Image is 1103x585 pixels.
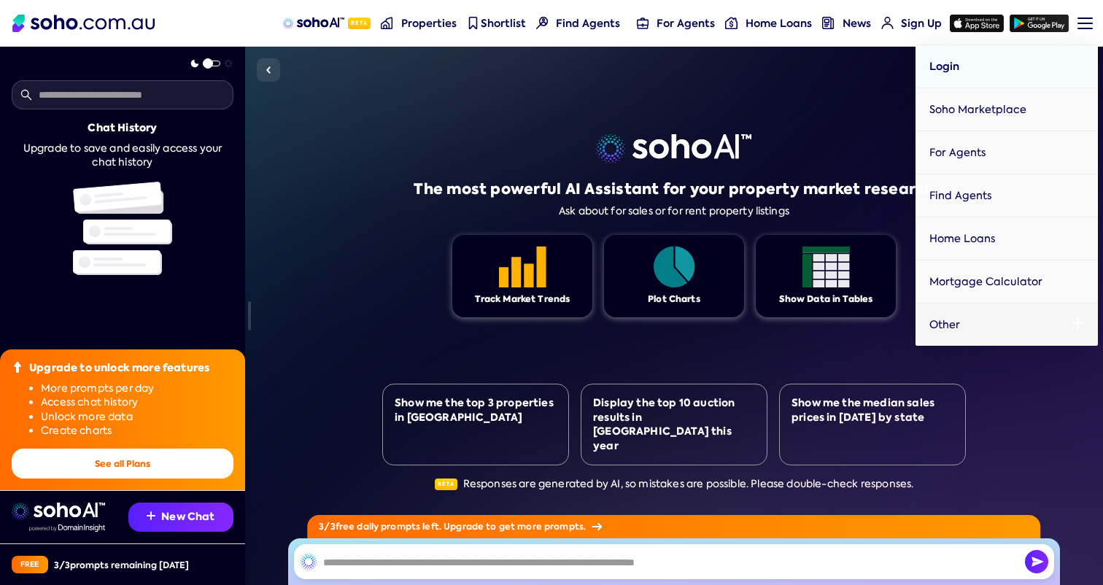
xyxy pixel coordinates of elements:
button: Send [1025,550,1048,573]
div: Plot Charts [648,293,700,306]
img: Chat history illustration [73,182,172,275]
span: Mortgage Calculator [929,274,1042,289]
img: Find agents icon [536,17,549,29]
a: For Agents [916,131,1098,174]
a: Login [916,44,1098,88]
a: Other [916,303,1098,346]
img: Feature 1 icon [651,247,698,287]
div: Show me the median sales prices in [DATE] by state [792,396,953,425]
div: Upgrade to unlock more features [29,361,209,376]
a: Find Agents [916,174,1098,217]
button: New Chat [128,503,233,532]
span: For Agents [929,145,986,160]
li: Access chat history [41,395,233,410]
img: for-agents-nav icon [725,17,738,29]
img: Upgrade icon [12,361,23,373]
span: Home Loans [929,231,996,246]
img: shortlist-nav icon [467,17,479,29]
img: Data provided by Domain Insight [29,524,105,532]
a: Soho Marketplace [916,88,1098,131]
h1: The most powerful AI Assistant for your property market research [414,179,934,199]
img: Sidebar toggle icon [260,61,277,79]
img: Arrow icon [592,523,602,530]
img: sohoAI logo [282,18,344,29]
img: Soho Logo [12,15,155,32]
li: Create charts [41,424,233,438]
span: News [843,16,871,31]
span: Find Agents [929,188,992,203]
img: Feature 1 icon [499,247,546,287]
a: Home Loans [916,217,1098,260]
div: Show me the top 3 properties in [GEOGRAPHIC_DATA] [395,396,557,425]
li: Unlock more data [41,410,233,425]
img: for-agents-nav icon [881,17,894,29]
span: Soho Marketplace [929,102,1026,117]
div: Track Market Trends [475,293,570,306]
span: Properties [401,16,457,31]
img: Feature 1 icon [802,247,850,287]
img: app-store icon [950,15,1004,32]
img: plus icon [1072,317,1084,329]
span: Shortlist [481,16,526,31]
img: google-play icon [1010,15,1069,32]
span: Beta [348,18,371,29]
span: For Agents [657,16,715,31]
a: Mortgage Calculator [916,260,1098,303]
li: More prompts per day [41,381,233,396]
div: Upgrade to save and easily access your chat history [12,142,233,170]
span: Home Loans [746,16,812,31]
img: Send icon [1025,550,1048,573]
img: SohoAI logo black [300,553,317,570]
img: news-nav icon [822,17,835,29]
img: sohoai logo [596,134,751,163]
div: Display the top 10 auction results in [GEOGRAPHIC_DATA] this year [593,396,755,453]
div: Show Data in Tables [779,293,873,306]
div: Responses are generated by AI, so mistakes are possible. Please double-check responses. [435,477,914,492]
img: sohoai logo [12,503,105,520]
span: Login [929,59,959,74]
span: Sign Up [901,16,942,31]
div: Ask about for sales or for rent property listings [559,205,789,217]
img: properties-nav icon [381,17,393,29]
span: Beta [435,479,457,490]
button: See all Plans [12,449,233,479]
div: 3 / 3 prompts remaining [DATE] [54,559,189,571]
img: for-agents-nav icon [637,17,649,29]
div: Free [12,556,48,573]
span: Other [929,317,960,332]
div: Chat History [88,121,157,136]
span: Find Agents [556,16,620,31]
div: 3 / 3 free daily prompts left. Upgrade to get more prompts. [307,515,1040,538]
img: Recommendation icon [147,511,155,520]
